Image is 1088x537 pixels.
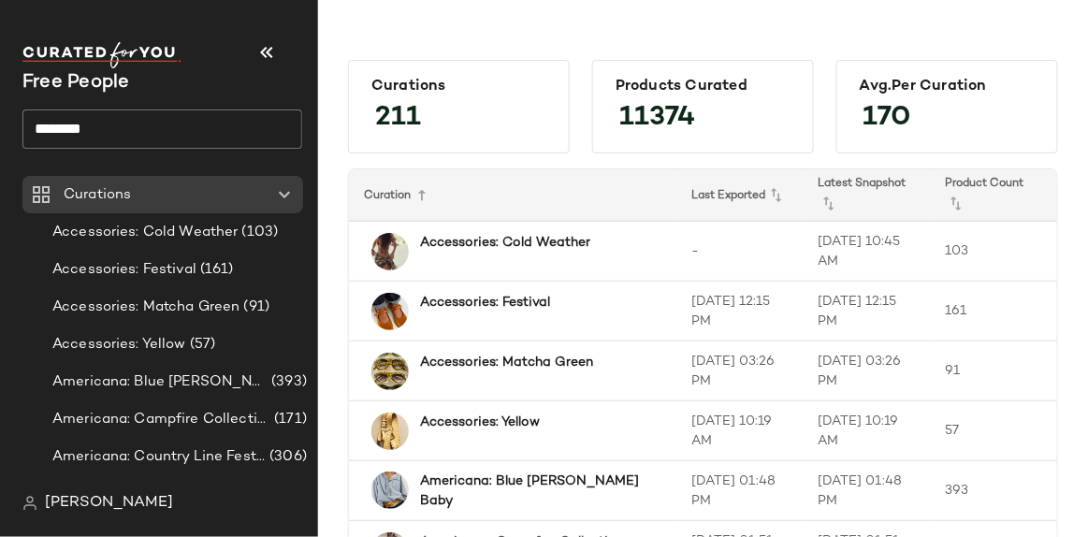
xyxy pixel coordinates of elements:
span: [PERSON_NAME] [45,492,173,515]
td: [DATE] 10:45 AM [804,222,931,282]
td: [DATE] 10:19 AM [676,401,804,461]
td: [DATE] 12:15 PM [676,282,804,341]
td: - [676,222,804,282]
th: Latest Snapshot [804,169,931,222]
td: 91 [930,341,1057,401]
span: Accessories: Yellow [52,334,186,356]
td: 161 [930,282,1057,341]
td: [DATE] 12:15 PM [804,282,931,341]
b: Americana: Blue [PERSON_NAME] Baby [420,472,643,511]
span: Americana: Country Line Festival [52,446,266,468]
b: Accessories: Cold Weather [420,233,590,253]
td: [DATE] 03:26 PM [804,341,931,401]
span: Americana: East Coast Summer [52,484,268,505]
span: Americana: Blue [PERSON_NAME] Baby [52,371,268,393]
img: svg%3e [22,496,37,511]
span: (103) [239,222,279,243]
span: (171) [270,409,307,430]
span: Americana: Campfire Collective [52,409,270,430]
b: Accessories: Festival [420,293,550,312]
span: (91) [240,297,270,318]
span: Current Company Name [22,73,130,93]
td: 103 [930,222,1057,282]
span: Accessories: Matcha Green [52,297,240,318]
td: 393 [930,461,1057,521]
td: [DATE] 01:48 PM [676,461,804,521]
span: (393) [268,371,307,393]
span: (306) [266,446,307,468]
td: [DATE] 01:48 PM [804,461,931,521]
span: 170 [845,84,931,152]
th: Last Exported [676,169,804,222]
span: (285) [268,484,307,505]
td: 57 [930,401,1057,461]
td: [DATE] 03:26 PM [676,341,804,401]
td: [DATE] 10:19 AM [804,401,931,461]
div: Products Curated [616,78,791,95]
span: Curations [64,184,131,206]
img: cfy_white_logo.C9jOOHJF.svg [22,42,181,68]
b: Accessories: Yellow [420,413,540,432]
span: (57) [186,334,216,356]
div: Curations [371,78,546,95]
span: (161) [196,259,234,281]
span: Accessories: Cold Weather [52,222,239,243]
span: 11374 [601,84,714,152]
span: 211 [356,84,440,152]
th: Product Count [930,169,1057,222]
b: Accessories: Matcha Green [420,353,593,372]
div: Avg.per Curation [860,78,1035,95]
th: Curation [349,169,676,222]
span: Accessories: Festival [52,259,196,281]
